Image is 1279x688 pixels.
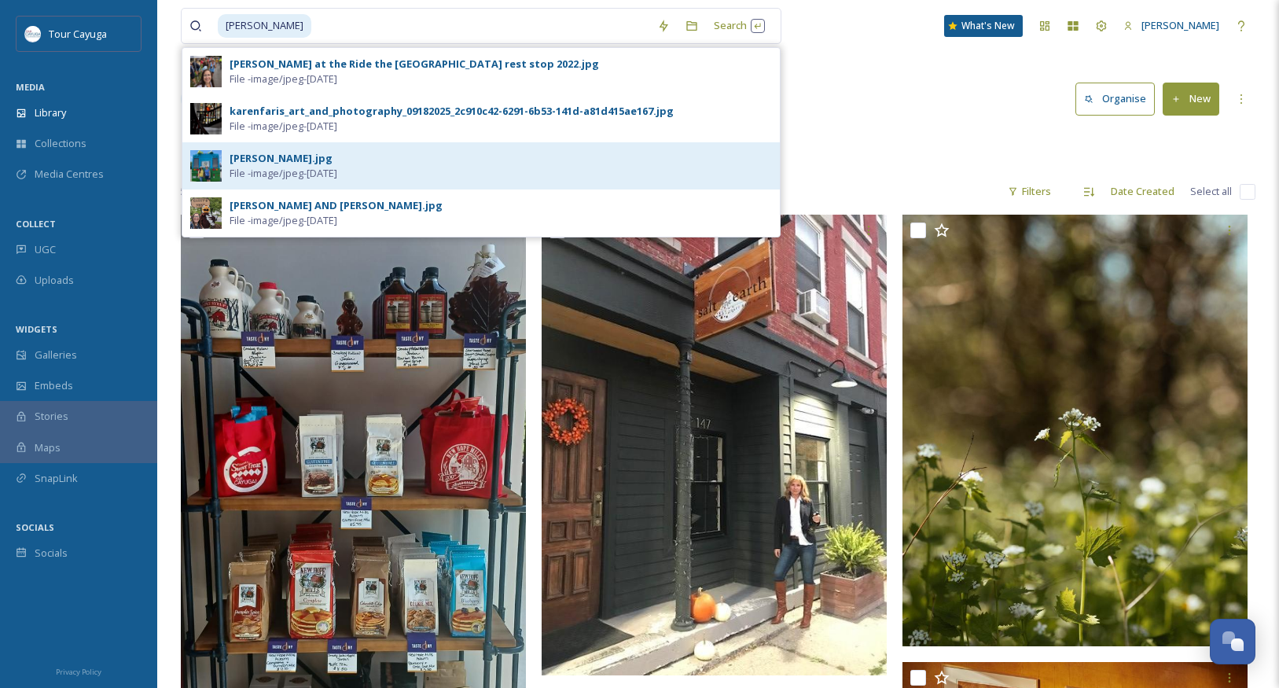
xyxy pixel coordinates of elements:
span: Embeds [35,378,73,393]
div: karenfaris_art_and_photography_09182025_2c910c42-6291-6b53-141d-a81d415ae167.jpg [230,104,674,119]
img: 420490fb-a89f-4506-831a-ac94499167cc.jpg [190,56,222,87]
div: Date Created [1103,176,1182,207]
img: SOTE pic 1.jpg [542,215,887,675]
span: Galleries [35,348,77,362]
span: Privacy Policy [56,667,101,677]
span: 5746 file s [181,184,223,199]
span: Maps [35,440,61,455]
span: File - image/jpeg - [DATE] [230,213,337,228]
span: Uploads [35,273,74,288]
a: Privacy Policy [56,661,101,680]
span: File - image/jpeg - [DATE] [230,166,337,181]
span: File - image/jpeg - [DATE] [230,119,337,134]
img: 0e4b5770-bc40-4808-a7b9-20e9852112ae.jpg [190,150,222,182]
span: [PERSON_NAME] [1141,18,1219,32]
a: [PERSON_NAME] [1115,10,1227,41]
img: 796cd1cf-fad8-42d5-b1a2-d4089e3c4c84.jpg [190,197,222,229]
span: File - image/jpeg - [DATE] [230,72,337,86]
span: Tour Cayuga [49,27,107,41]
span: Select all [1190,184,1232,199]
span: Collections [35,136,86,151]
span: Socials [35,546,68,561]
button: New [1163,83,1219,115]
span: UGC [35,242,56,257]
span: Library [35,105,66,120]
span: MEDIA [16,81,45,93]
div: [PERSON_NAME] AND [PERSON_NAME].jpg [230,198,443,213]
span: Media Centres [35,167,104,182]
span: Stories [35,409,68,424]
span: SnapLink [35,471,78,486]
img: GoBeyond-Foraging-61.jpg [902,215,1248,646]
span: COLLECT [16,218,56,230]
span: WIDGETS [16,323,57,335]
div: Search [706,10,773,41]
span: [PERSON_NAME] [218,14,311,37]
img: eea07bcf-2af7-4053-99e4-21f60756ad13.jpg [190,103,222,134]
button: Open Chat [1210,619,1255,664]
a: What's New [944,15,1023,37]
div: Filters [1000,176,1059,207]
span: SOCIALS [16,521,54,533]
button: Organise [1075,83,1155,115]
div: [PERSON_NAME] at the Ride the [GEOGRAPHIC_DATA] rest stop 2022.jpg [230,57,599,72]
img: download.jpeg [25,26,41,42]
div: [PERSON_NAME].jpg [230,151,333,166]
